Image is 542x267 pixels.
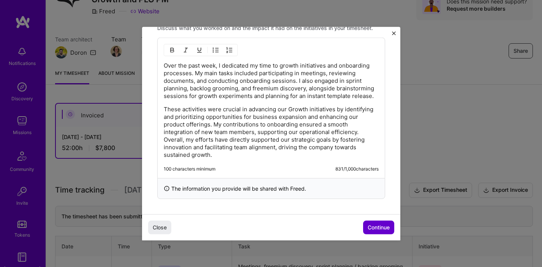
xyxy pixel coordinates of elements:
p: Over the past week, I dedicated my time to growth initiatives and onboarding processes. My main t... [164,62,379,100]
span: Close [153,224,167,231]
img: Italic [183,47,189,53]
img: UL [213,47,219,53]
div: 831 / 1,000 characters [335,166,379,172]
img: Divider [207,45,208,54]
img: OL [226,47,232,53]
button: Continue [363,221,394,234]
img: Underline [196,47,202,53]
p: These activities were crucial in advancing our Growth initiatives by identifying and prioritizing... [164,105,379,158]
span: Continue [368,224,390,231]
button: Close [392,31,396,39]
div: 100 characters minimum [164,166,215,172]
i: icon InfoBlack [164,184,170,192]
button: Close [148,221,171,234]
label: Discuss what you worked on and the impact it had on the initiatives in your timesheet. [157,24,385,31]
img: Bold [169,47,175,53]
div: The information you provide will be shared with Freed . [157,178,385,199]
